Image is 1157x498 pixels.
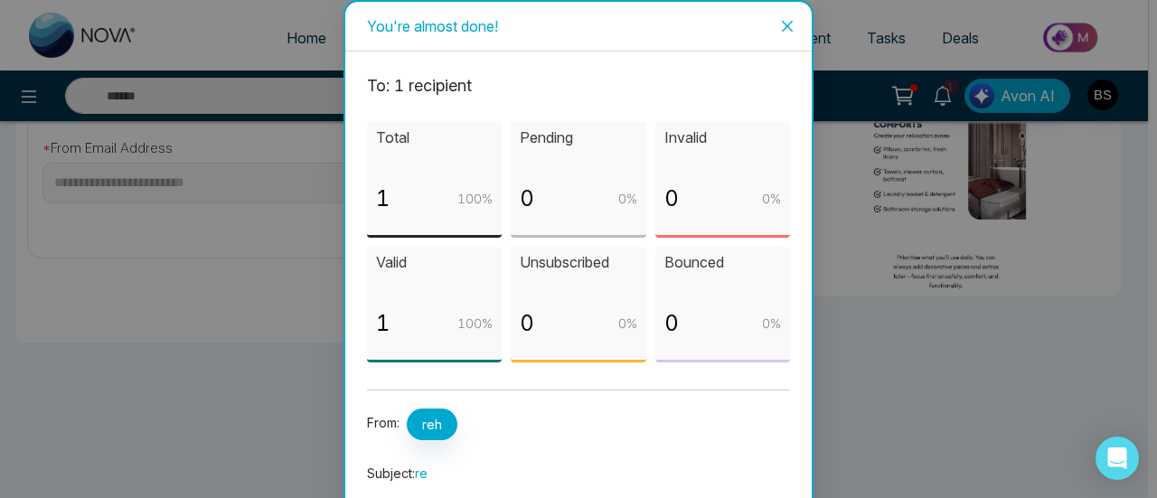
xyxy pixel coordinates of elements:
[367,464,790,484] p: Subject:
[376,251,493,274] p: Valid
[664,306,679,341] p: 0
[520,306,534,341] p: 0
[367,73,790,99] p: To: 1 recipient
[763,2,812,51] button: Close
[367,16,790,36] div: You're almost done!
[1096,437,1139,480] div: Open Intercom Messenger
[376,306,390,341] p: 1
[407,409,457,440] span: reh
[664,127,781,149] p: Invalid
[376,127,493,149] p: Total
[618,189,637,209] p: 0 %
[664,251,781,274] p: Bounced
[762,189,781,209] p: 0 %
[376,182,390,216] p: 1
[457,314,493,334] p: 100 %
[520,182,534,216] p: 0
[520,127,636,149] p: Pending
[780,19,795,33] span: close
[520,251,636,274] p: Unsubscribed
[367,409,790,440] p: From:
[457,189,493,209] p: 100 %
[762,314,781,334] p: 0 %
[664,182,679,216] p: 0
[618,314,637,334] p: 0 %
[415,465,428,481] span: re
